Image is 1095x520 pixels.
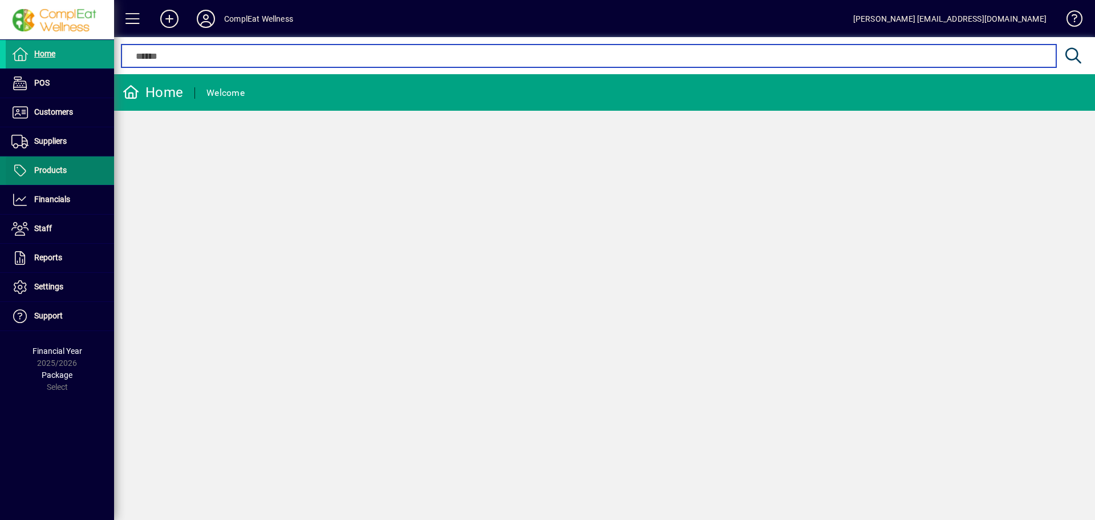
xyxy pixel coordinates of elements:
span: Financials [34,195,70,204]
span: Settings [34,282,63,291]
a: Reports [6,244,114,272]
span: Financial Year [33,346,82,356]
div: Home [123,83,183,102]
button: Profile [188,9,224,29]
a: Support [6,302,114,330]
a: Knowledge Base [1058,2,1081,39]
a: Products [6,156,114,185]
span: Support [34,311,63,320]
a: Staff [6,215,114,243]
a: Financials [6,186,114,214]
span: Package [42,370,72,380]
a: POS [6,69,114,98]
span: Customers [34,107,73,116]
a: Customers [6,98,114,127]
a: Suppliers [6,127,114,156]
span: Reports [34,253,62,262]
div: [PERSON_NAME] [EMAIL_ADDRESS][DOMAIN_NAME] [853,10,1047,28]
span: Products [34,166,67,175]
button: Add [151,9,188,29]
a: Settings [6,273,114,301]
div: ComplEat Wellness [224,10,293,28]
span: POS [34,78,50,87]
span: Staff [34,224,52,233]
div: Welcome [206,84,245,102]
span: Home [34,49,55,58]
span: Suppliers [34,136,67,146]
